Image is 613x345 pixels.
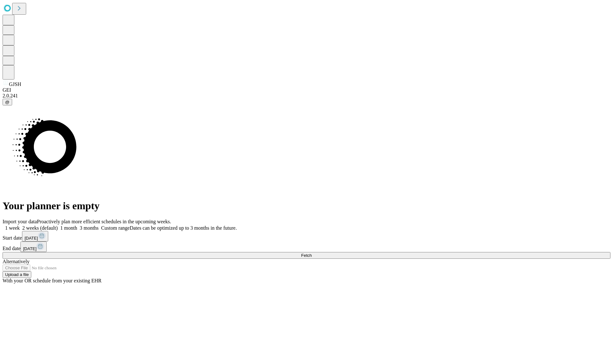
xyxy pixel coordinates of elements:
div: 2.0.241 [3,93,610,99]
span: [DATE] [23,246,36,251]
div: Start date [3,231,610,241]
span: [DATE] [25,236,38,241]
span: Import your data [3,219,37,224]
span: 2 weeks (default) [22,225,58,231]
span: Dates can be optimized up to 3 months in the future. [130,225,237,231]
button: Fetch [3,252,610,259]
div: End date [3,241,610,252]
div: GEI [3,87,610,93]
button: @ [3,99,12,105]
h1: Your planner is empty [3,200,610,212]
button: [DATE] [22,231,48,241]
span: 1 month [60,225,77,231]
span: @ [5,100,10,104]
button: [DATE] [20,241,47,252]
span: Alternatively [3,259,29,264]
span: 3 months [80,225,99,231]
span: Proactively plan more efficient schedules in the upcoming weeks. [37,219,171,224]
span: 1 week [5,225,20,231]
span: Custom range [101,225,130,231]
button: Upload a file [3,271,31,278]
span: GJSH [9,81,21,87]
span: Fetch [301,253,312,258]
span: With your OR schedule from your existing EHR [3,278,102,283]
